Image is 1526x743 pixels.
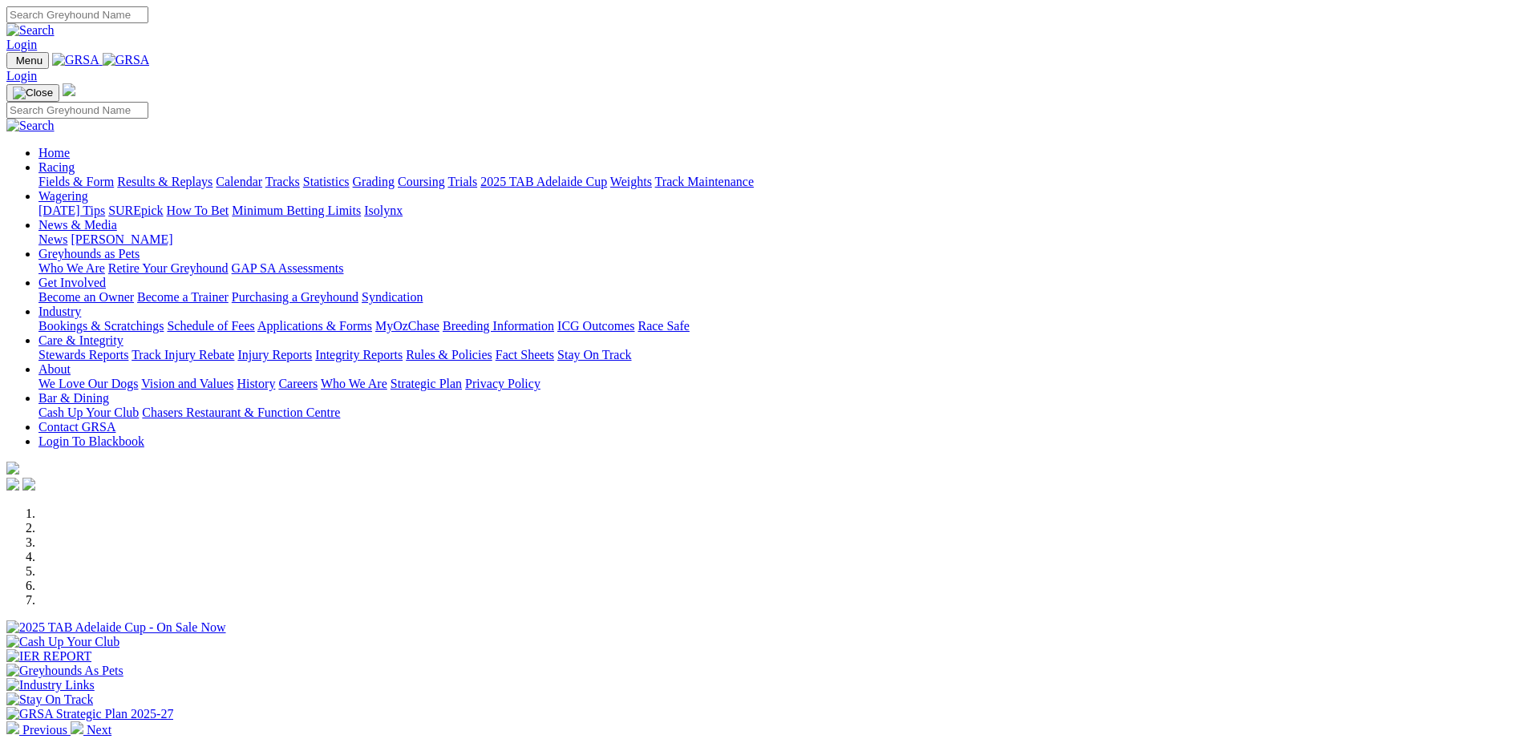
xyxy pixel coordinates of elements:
img: logo-grsa-white.png [6,462,19,474]
a: Weights [610,175,652,188]
div: Wagering [38,204,1520,218]
a: Previous [6,723,71,737]
a: Who We Are [38,261,105,275]
a: Racing [38,160,75,174]
a: Strategic Plan [391,377,462,390]
a: Fields & Form [38,175,114,188]
a: Cash Up Your Club [38,406,139,419]
img: Search [6,23,55,38]
a: Careers [278,377,318,390]
span: Next [87,723,111,737]
a: Retire Your Greyhound [108,261,229,275]
a: 2025 TAB Adelaide Cup [480,175,607,188]
a: GAP SA Assessments [232,261,344,275]
img: chevron-left-pager-white.svg [6,721,19,734]
span: Previous [22,723,67,737]
a: Bookings & Scratchings [38,319,164,333]
a: Statistics [303,175,350,188]
a: Bar & Dining [38,391,109,405]
img: logo-grsa-white.png [63,83,75,96]
a: Vision and Values [141,377,233,390]
a: About [38,362,71,376]
img: facebook.svg [6,478,19,491]
div: About [38,377,1520,391]
a: Stewards Reports [38,348,128,361]
img: Greyhounds As Pets [6,664,123,678]
a: Home [38,146,70,160]
img: chevron-right-pager-white.svg [71,721,83,734]
a: Care & Integrity [38,333,123,347]
img: twitter.svg [22,478,35,491]
a: Calendar [216,175,262,188]
img: Cash Up Your Club [6,635,119,649]
a: Track Maintenance [655,175,754,188]
a: Track Injury Rebate [132,348,234,361]
a: Integrity Reports [315,348,403,361]
a: We Love Our Dogs [38,377,138,390]
img: Search [6,119,55,133]
img: GRSA [52,53,99,67]
img: GRSA Strategic Plan 2025-27 [6,707,173,721]
div: Industry [38,319,1520,333]
a: Login [6,69,37,83]
a: Isolynx [364,204,403,217]
a: Fact Sheets [496,348,554,361]
a: SUREpick [108,204,163,217]
a: Stay On Track [557,348,631,361]
a: Race Safe [638,319,689,333]
input: Search [6,6,148,23]
a: Greyhounds as Pets [38,247,140,260]
button: Toggle navigation [6,52,49,69]
a: Minimum Betting Limits [232,204,361,217]
a: Injury Reports [237,348,312,361]
div: Racing [38,175,1520,189]
a: Who We Are [321,377,387,390]
a: Contact GRSA [38,420,115,434]
a: Wagering [38,189,88,203]
a: Next [71,723,111,737]
input: Search [6,102,148,119]
a: [PERSON_NAME] [71,232,172,246]
a: History [237,377,275,390]
a: How To Bet [167,204,229,217]
a: Tracks [265,175,300,188]
a: Coursing [398,175,445,188]
button: Toggle navigation [6,84,59,102]
div: Greyhounds as Pets [38,261,1520,276]
img: Close [13,87,53,99]
span: Menu [16,55,43,67]
a: Login To Blackbook [38,434,144,448]
img: GRSA [103,53,150,67]
a: Chasers Restaurant & Function Centre [142,406,340,419]
img: Industry Links [6,678,95,693]
a: Trials [447,175,477,188]
a: Privacy Policy [465,377,540,390]
a: News [38,232,67,246]
img: 2025 TAB Adelaide Cup - On Sale Now [6,620,226,635]
a: Purchasing a Greyhound [232,290,358,304]
div: Get Involved [38,290,1520,305]
a: Grading [353,175,395,188]
a: Syndication [362,290,423,304]
a: Schedule of Fees [167,319,254,333]
a: News & Media [38,218,117,232]
a: Results & Replays [117,175,213,188]
a: Become an Owner [38,290,134,304]
a: Industry [38,305,81,318]
a: MyOzChase [375,319,439,333]
a: Rules & Policies [406,348,492,361]
div: Care & Integrity [38,348,1520,362]
div: News & Media [38,232,1520,247]
a: ICG Outcomes [557,319,634,333]
a: Get Involved [38,276,106,289]
a: Breeding Information [443,319,554,333]
a: Login [6,38,37,51]
img: Stay On Track [6,693,93,707]
a: Applications & Forms [257,319,372,333]
a: [DATE] Tips [38,204,105,217]
a: Become a Trainer [137,290,229,304]
div: Bar & Dining [38,406,1520,420]
img: IER REPORT [6,649,91,664]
